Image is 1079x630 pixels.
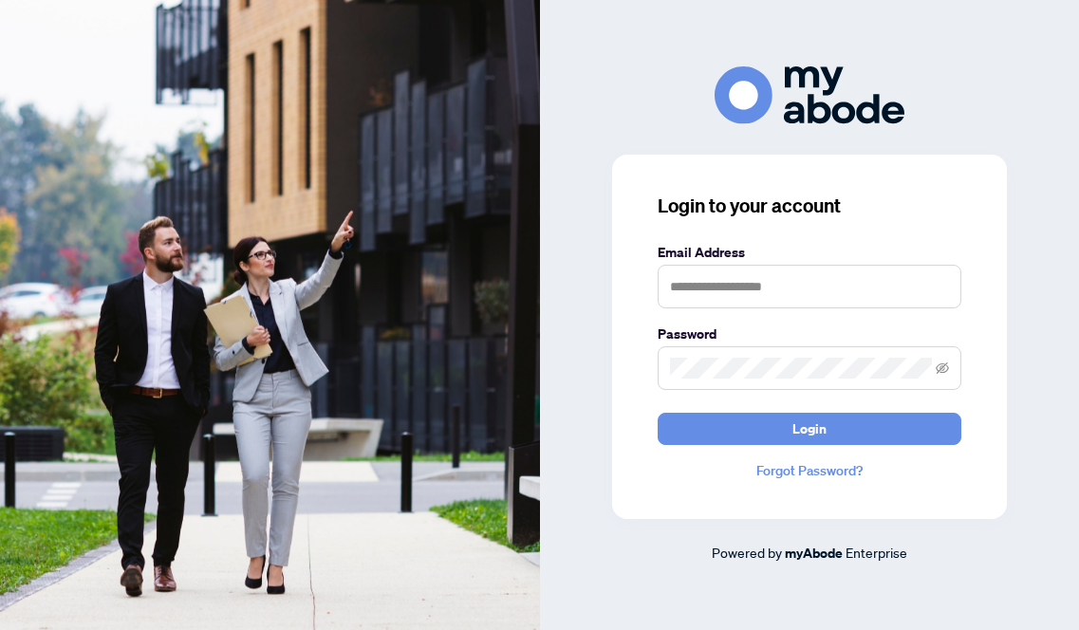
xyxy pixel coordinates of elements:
span: Enterprise [846,544,907,561]
span: Login [792,414,827,444]
a: myAbode [785,543,843,564]
img: ma-logo [715,66,904,124]
h3: Login to your account [658,193,961,219]
button: Login [658,413,961,445]
label: Password [658,324,961,344]
span: Powered by [712,544,782,561]
label: Email Address [658,242,961,263]
a: Forgot Password? [658,460,961,481]
span: eye-invisible [936,361,949,375]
